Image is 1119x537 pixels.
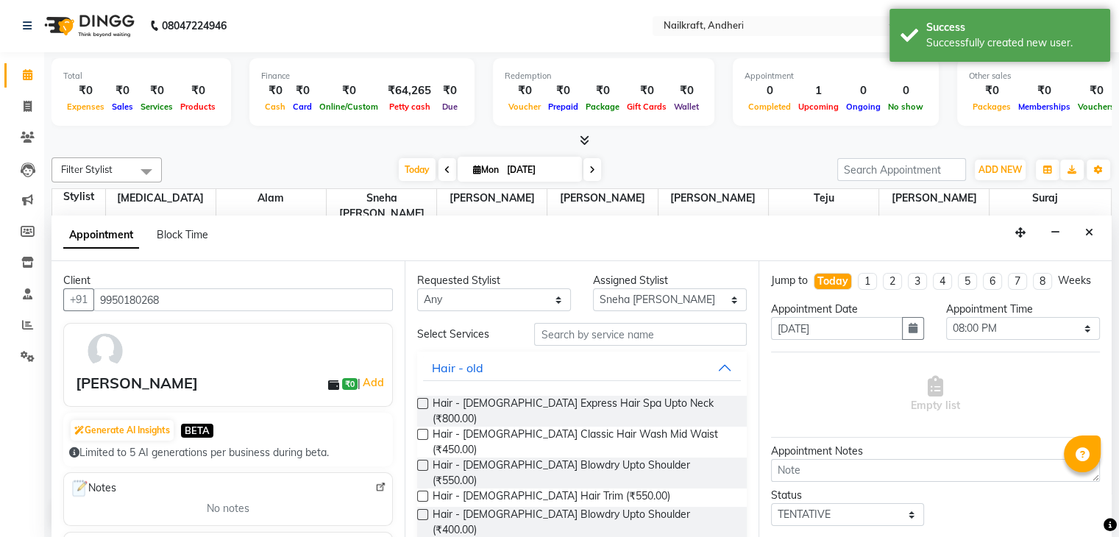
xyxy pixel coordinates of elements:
span: Cash [261,102,289,112]
div: [PERSON_NAME] [76,372,198,394]
li: 1 [858,273,877,290]
li: 2 [883,273,902,290]
div: Finance [261,70,463,82]
div: Successfully created new user. [926,35,1099,51]
button: +91 [63,288,94,311]
span: [MEDICAL_DATA] [106,189,216,207]
span: Notes [70,479,116,498]
span: Petty cash [386,102,434,112]
div: Appointment Date [771,302,925,317]
span: Hair - [DEMOGRAPHIC_DATA] Blowdry Upto Shoulder (₹550.00) [433,458,734,488]
input: Search Appointment [837,158,966,181]
span: Filter Stylist [61,163,113,175]
img: avatar [84,330,127,372]
span: Expenses [63,102,108,112]
span: [PERSON_NAME] [879,189,989,207]
span: Hair - [DEMOGRAPHIC_DATA] Hair Trim (₹550.00) [433,488,670,507]
span: Upcoming [795,102,842,112]
button: Generate AI Insights [71,420,174,441]
li: 5 [958,273,977,290]
li: 8 [1033,273,1052,290]
span: Voucher [505,102,544,112]
div: Jump to [771,273,808,288]
div: ₹0 [316,82,382,99]
span: Wallet [670,102,703,112]
div: ₹0 [969,82,1015,99]
span: Ongoing [842,102,884,112]
div: Limited to 5 AI generations per business during beta. [69,445,387,460]
div: ₹0 [137,82,177,99]
div: 1 [795,82,842,99]
div: ₹0 [261,82,289,99]
span: Sneha [PERSON_NAME] [327,189,436,223]
div: Redemption [505,70,703,82]
div: Stylist [52,189,105,205]
b: 08047224946 [162,5,227,46]
span: BETA [181,424,213,438]
div: 0 [884,82,927,99]
span: Packages [969,102,1015,112]
div: Status [771,488,925,503]
span: [PERSON_NAME] [437,189,547,207]
span: Gift Cards [623,102,670,112]
div: Appointment [745,70,927,82]
span: Card [289,102,316,112]
div: ₹0 [582,82,623,99]
span: Hair - [DEMOGRAPHIC_DATA] Express Hair Spa Upto Neck (₹800.00) [433,396,734,427]
span: Appointment [63,222,139,249]
div: Appointment Time [946,302,1100,317]
div: Requested Stylist [417,273,571,288]
div: Success [926,20,1099,35]
div: Appointment Notes [771,444,1100,459]
a: Add [360,374,386,391]
span: Mon [469,164,502,175]
input: Search by service name [534,323,746,346]
div: ₹0 [289,82,316,99]
div: Client [63,273,393,288]
div: ₹0 [177,82,219,99]
input: Search by Name/Mobile/Email/Code [93,288,393,311]
div: Hair - old [432,359,483,377]
span: Vouchers [1074,102,1118,112]
span: Empty list [911,376,960,413]
span: Suraj [990,189,1100,207]
span: No show [884,102,927,112]
button: ADD NEW [975,160,1026,180]
span: [PERSON_NAME] [658,189,768,207]
div: ₹0 [1015,82,1074,99]
span: Hair - [DEMOGRAPHIC_DATA] Classic Hair Wash Mid Waist (₹450.00) [433,427,734,458]
span: No notes [207,501,249,516]
span: ₹0 [342,378,358,390]
div: ₹0 [437,82,463,99]
span: ADD NEW [978,164,1022,175]
input: yyyy-mm-dd [771,317,903,340]
span: Memberships [1015,102,1074,112]
div: Today [817,274,848,289]
div: ₹0 [108,82,137,99]
input: 2025-09-01 [502,159,576,181]
div: 0 [842,82,884,99]
span: Online/Custom [316,102,382,112]
div: ₹64,265 [382,82,437,99]
div: ₹0 [544,82,582,99]
li: 4 [933,273,952,290]
button: Close [1079,221,1100,244]
div: ₹0 [1074,82,1118,99]
li: 3 [908,273,927,290]
li: 6 [983,273,1002,290]
span: Block Time [157,228,208,241]
div: Select Services [406,327,523,342]
button: Hair - old [423,355,740,381]
span: [PERSON_NAME] [547,189,657,207]
div: Weeks [1058,273,1091,288]
span: Alam [216,189,326,207]
div: 0 [745,82,795,99]
div: ₹0 [670,82,703,99]
span: Products [177,102,219,112]
img: logo [38,5,138,46]
span: Completed [745,102,795,112]
div: ₹0 [63,82,108,99]
li: 7 [1008,273,1027,290]
span: Teju [769,189,878,207]
div: Total [63,70,219,82]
